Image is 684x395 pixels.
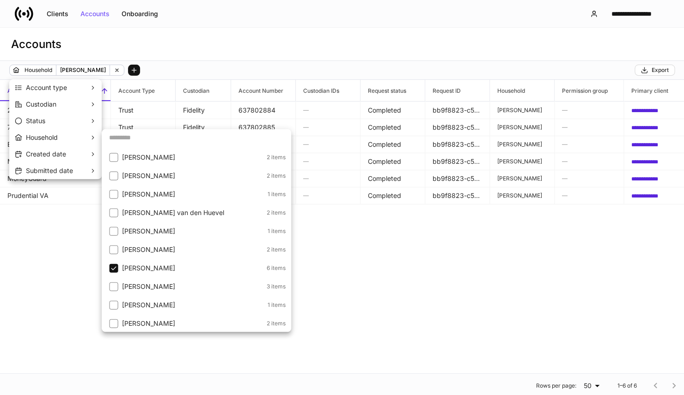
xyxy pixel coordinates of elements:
p: LESAVOY, BARBARA [122,282,265,291]
p: 2 items [267,172,286,180]
p: 2 items [267,209,286,216]
p: 1 items [268,191,286,198]
p: 1 items [268,227,286,235]
p: 1 items [268,301,286,309]
p: Doucette, Jane [122,153,265,162]
p: Submitted date [26,166,73,175]
p: 3 items [267,283,286,290]
p: Duffy, Kevin [122,171,265,180]
p: Ketch, Valerie [122,245,265,254]
p: 6 items [267,264,286,272]
p: Household [26,133,58,142]
p: Foster van den Huevel [122,208,265,217]
p: Custodian [26,100,56,109]
p: Lesavoy, Jane [122,300,266,310]
p: 2 items [267,246,286,253]
p: Account type [26,83,67,92]
p: Status [26,116,45,126]
p: 2 items [267,320,286,327]
p: Leavitt, Anne [122,263,265,273]
p: MARILYN MCGUIRE [122,319,265,328]
p: Gautille, Adam [122,227,266,236]
p: Created date [26,150,66,159]
p: Eldracher, Melanie [122,190,266,199]
p: 2 items [267,154,286,161]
